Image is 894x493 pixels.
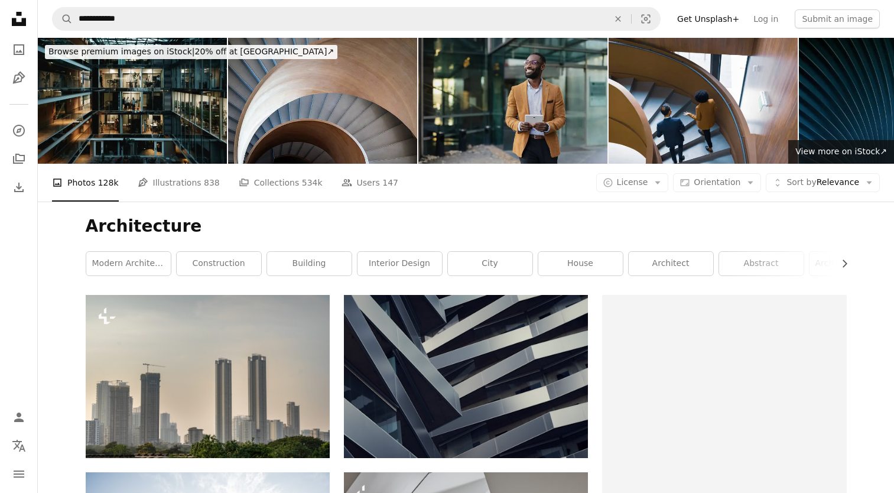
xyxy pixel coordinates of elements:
[344,371,588,381] a: low angle photography of gray building at daytime
[7,406,31,429] a: Log in / Sign up
[177,252,261,275] a: construction
[617,177,648,187] span: License
[7,147,31,171] a: Collections
[810,252,894,275] a: architecture house
[605,8,631,30] button: Clear
[673,173,761,192] button: Orientation
[52,7,661,31] form: Find visuals sitewide
[448,252,532,275] a: city
[342,164,398,202] a: Users 147
[746,9,785,28] a: Log in
[228,38,417,164] img: Curved Modern Wooden Spiral Staircase
[795,147,887,156] span: View more on iStock ↗
[596,173,669,192] button: License
[609,38,798,164] img: Business Colleagues Discussing on Spiral Staircase
[38,38,227,164] img: Modern office building by night in Paris, France
[632,8,660,30] button: Visual search
[7,462,31,486] button: Menu
[204,176,220,189] span: 838
[86,371,330,381] a: a city skyline with tall buildings and a crane
[38,38,344,66] a: Browse premium images on iStock|20% off at [GEOGRAPHIC_DATA]↗
[719,252,804,275] a: abstract
[344,295,588,458] img: low angle photography of gray building at daytime
[418,38,607,164] img: Confident Businessman Holding Tablet in Urban Setting
[834,252,847,275] button: scroll list to the right
[302,176,323,189] span: 534k
[786,177,816,187] span: Sort by
[786,177,859,189] span: Relevance
[795,9,880,28] button: Submit an image
[538,252,623,275] a: house
[7,176,31,199] a: Download History
[86,295,330,458] img: a city skyline with tall buildings and a crane
[629,252,713,275] a: architect
[86,216,847,237] h1: Architecture
[670,9,746,28] a: Get Unsplash+
[357,252,442,275] a: interior design
[7,434,31,458] button: Language
[53,8,73,30] button: Search Unsplash
[267,252,352,275] a: building
[48,47,334,56] span: 20% off at [GEOGRAPHIC_DATA] ↗
[7,119,31,142] a: Explore
[7,38,31,61] a: Photos
[382,176,398,189] span: 147
[86,252,171,275] a: modern architecture
[788,140,894,164] a: View more on iStock↗
[138,164,220,202] a: Illustrations 838
[766,173,880,192] button: Sort byRelevance
[48,47,194,56] span: Browse premium images on iStock |
[7,66,31,90] a: Illustrations
[694,177,740,187] span: Orientation
[239,164,323,202] a: Collections 534k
